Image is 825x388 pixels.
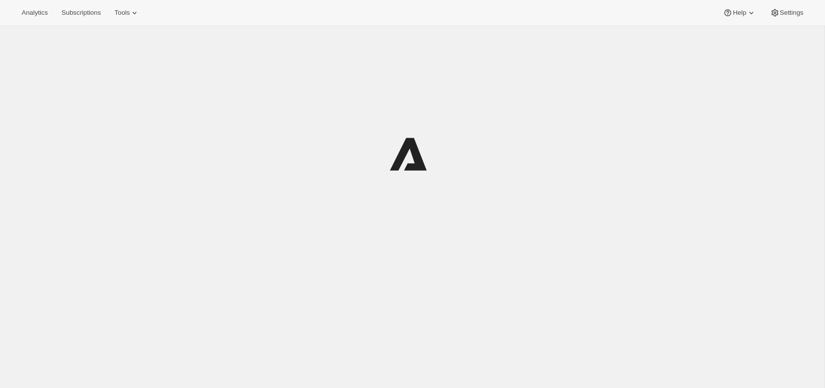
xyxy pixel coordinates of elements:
span: Settings [780,9,803,17]
span: Subscriptions [61,9,101,17]
span: Tools [114,9,130,17]
button: Analytics [16,6,54,20]
button: Subscriptions [55,6,107,20]
button: Settings [764,6,809,20]
button: Help [717,6,762,20]
span: Help [733,9,746,17]
button: Tools [109,6,145,20]
span: Analytics [22,9,48,17]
